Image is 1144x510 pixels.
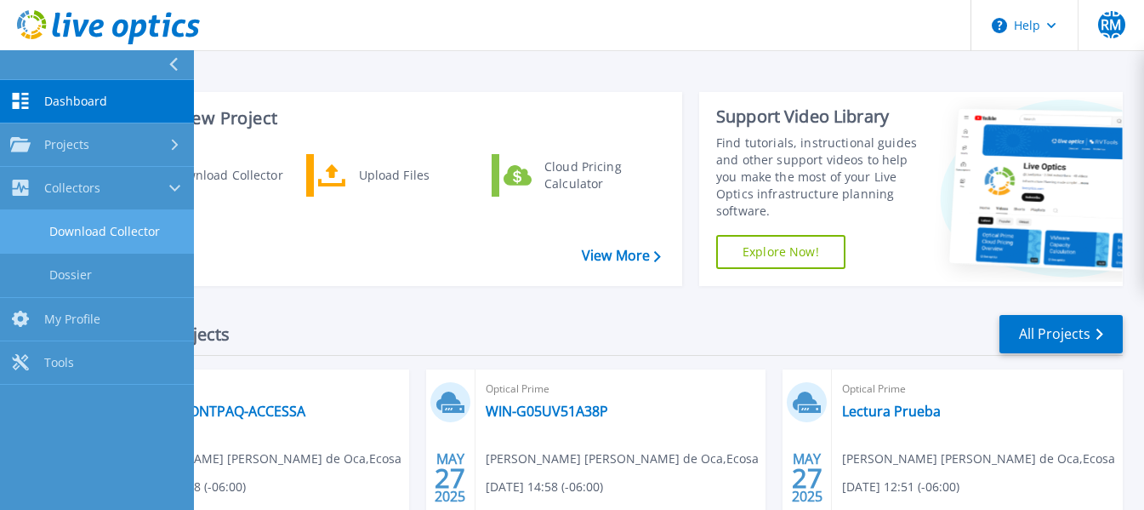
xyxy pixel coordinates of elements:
[350,158,476,192] div: Upload Files
[434,447,466,509] div: MAY 2025
[128,380,399,398] span: Optical Prime
[792,471,822,485] span: 27
[791,447,823,509] div: MAY 2025
[486,478,603,496] span: [DATE] 14:58 (-06:00)
[120,154,294,197] a: Download Collector
[842,478,959,496] span: [DATE] 12:51 (-06:00)
[842,450,1115,468] span: [PERSON_NAME] [PERSON_NAME] de Oca , Ecosa
[842,403,941,420] a: Lectura Prueba
[716,235,845,269] a: Explore Now!
[44,181,100,196] span: Collectors
[128,403,305,420] a: SERVER CONTPAQ-ACCESSA
[486,380,756,398] span: Optical Prime
[999,315,1123,353] a: All Projects
[492,154,666,197] a: Cloud Pricing Calculator
[44,355,74,370] span: Tools
[162,158,290,192] div: Download Collector
[306,154,481,197] a: Upload Files
[716,106,926,128] div: Support Video Library
[121,109,660,128] h3: Start a New Project
[44,312,100,327] span: My Profile
[842,380,1113,398] span: Optical Prime
[486,450,759,468] span: [PERSON_NAME] [PERSON_NAME] de Oca , Ecosa
[44,94,107,109] span: Dashboard
[1098,4,1125,45] span: GBRMDO
[716,135,926,220] div: Find tutorials, instructional guides and other support videos to help you make the most of your L...
[128,450,401,468] span: [PERSON_NAME] [PERSON_NAME] de Oca , Ecosa
[435,471,465,485] span: 27
[486,403,608,420] a: WIN-G05UV51A38P
[582,248,661,264] a: View More
[536,158,662,192] div: Cloud Pricing Calculator
[44,137,89,152] span: Projects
